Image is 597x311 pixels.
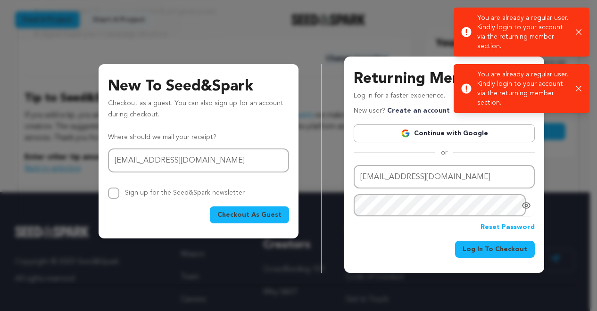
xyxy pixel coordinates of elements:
[108,148,289,172] input: Email address
[463,245,527,254] span: Log In To Checkout
[387,107,450,114] a: Create an account
[354,68,535,90] h3: Returning Member
[108,132,289,143] p: Where should we mail your receipt?
[435,148,453,157] span: or
[108,98,289,124] p: Checkout as a guest. You can also sign up for an account during checkout.
[354,124,535,142] a: Continue with Google
[210,206,289,223] button: Checkout As Guest
[108,75,289,98] h3: New To Seed&Spark
[401,129,410,138] img: Google logo
[354,165,535,189] input: Email address
[354,106,450,117] p: New user?
[125,189,245,196] label: Sign up for the Seed&Spark newsletter
[477,13,568,51] p: You are already a regular user. Kindly login to your account via the returning member section.
[354,90,535,106] p: Log in for a faster experience.
[477,70,568,107] p: You are already a regular user. Kindly login to your account via the returning member section.
[455,241,535,258] button: Log In To Checkout
[481,222,535,233] a: Reset Password
[217,210,282,220] span: Checkout As Guest
[522,201,531,210] a: Show password as plain text. Warning: this will display your password on the screen.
